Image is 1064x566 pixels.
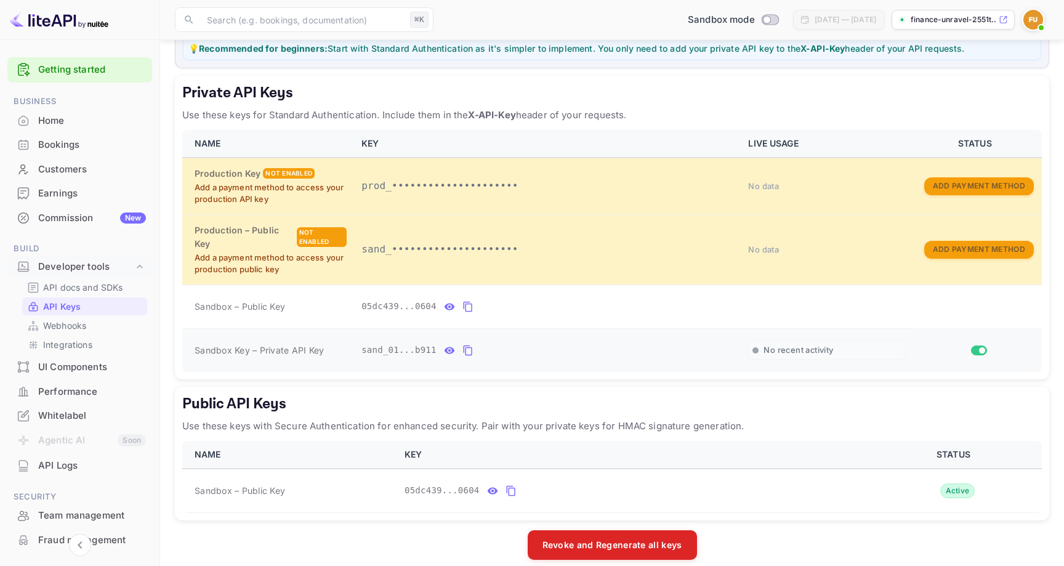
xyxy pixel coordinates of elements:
th: KEY [397,441,870,469]
p: Use these keys with Secure Authentication for enhanced security. Pair with your private keys for ... [182,419,1042,434]
table: private api keys table [182,130,1042,372]
span: 05dc439...0604 [405,484,480,497]
a: Team management [7,504,152,527]
div: Customers [7,158,152,182]
div: Active [940,483,975,498]
button: Add Payment Method [924,177,1034,195]
p: Add a payment method to access your production public key [195,252,347,276]
div: Webhooks [22,317,147,334]
p: prod_••••••••••••••••••••• [361,179,733,193]
span: No data [748,245,779,254]
p: 💡 Start with Standard Authentication as it's simpler to implement. You only need to add your priv... [188,42,1036,55]
a: Integrations [27,338,142,351]
div: Not enabled [263,168,315,179]
a: Whitelabel [7,404,152,427]
p: Use these keys for Standard Authentication. Include them in the header of your requests. [182,108,1042,123]
div: Developer tools [7,256,152,278]
p: API docs and SDKs [43,281,123,294]
span: sand_01...b911 [361,344,437,357]
span: Sandbox mode [688,13,755,27]
a: UI Components [7,355,152,378]
div: Bookings [7,133,152,157]
div: UI Components [38,360,146,374]
span: Security [7,490,152,504]
h6: Production – Public Key [195,224,294,251]
div: Performance [7,380,152,404]
div: Fraud management [38,533,146,548]
a: API Logs [7,454,152,477]
div: [DATE] — [DATE] [815,14,876,25]
div: Home [7,109,152,133]
strong: X-API-Key [800,43,845,54]
strong: Recommended for beginners: [199,43,328,54]
div: Whitelabel [38,409,146,423]
p: Webhooks [43,319,86,332]
div: Customers [38,163,146,177]
a: Earnings [7,182,152,204]
a: Performance [7,380,152,403]
p: Integrations [43,338,92,351]
a: Add Payment Method [924,180,1034,190]
th: NAME [182,441,397,469]
th: KEY [354,130,741,158]
div: Getting started [7,57,152,83]
div: ⌘K [410,12,429,28]
div: Earnings [38,187,146,201]
a: Fraud management [7,528,152,551]
div: Switch to Production mode [683,13,783,27]
p: API Keys [43,300,81,313]
div: UI Components [7,355,152,379]
div: API Logs [38,459,146,473]
p: Add a payment method to access your production API key [195,182,347,206]
div: Developer tools [38,260,134,274]
div: Fraud management [7,528,152,552]
button: Revoke and Regenerate all keys [528,530,697,560]
div: Whitelabel [7,404,152,428]
div: Performance [38,385,146,399]
a: API docs and SDKs [27,281,142,294]
img: Finance Unravel [1023,10,1043,30]
a: CommissionNew [7,206,152,229]
span: No recent activity [764,345,833,355]
span: 05dc439...0604 [361,300,437,313]
div: Not enabled [297,227,347,247]
a: Customers [7,158,152,180]
img: LiteAPI logo [10,10,108,30]
div: Team management [7,504,152,528]
div: Team management [38,509,146,523]
div: Earnings [7,182,152,206]
a: Add Payment Method [924,243,1034,254]
div: Integrations [22,336,147,354]
div: Bookings [38,138,146,152]
a: Home [7,109,152,132]
a: API Keys [27,300,142,313]
strong: X-API-Key [468,109,515,121]
span: Sandbox – Public Key [195,484,285,497]
div: New [120,212,146,224]
span: Build [7,242,152,256]
p: finance-unravel-2551t.... [911,14,996,25]
button: Collapse navigation [69,534,91,556]
table: public api keys table [182,441,1042,513]
span: Business [7,95,152,108]
h6: Production Key [195,167,260,180]
input: Search (e.g. bookings, documentation) [199,7,405,32]
th: STATUS [913,130,1042,158]
p: sand_••••••••••••••••••••• [361,242,733,257]
div: API Logs [7,454,152,478]
th: LIVE USAGE [741,130,913,158]
span: Sandbox Key – Private API Key [195,345,324,355]
a: Webhooks [27,319,142,332]
span: Sandbox – Public Key [195,300,285,313]
div: Commission [38,211,146,225]
h5: Private API Keys [182,83,1042,103]
h5: Public API Keys [182,394,1042,414]
span: No data [748,181,779,191]
div: API Keys [22,297,147,315]
th: NAME [182,130,354,158]
button: Add Payment Method [924,241,1034,259]
div: CommissionNew [7,206,152,230]
a: Bookings [7,133,152,156]
a: Getting started [38,63,146,77]
div: Home [38,114,146,128]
